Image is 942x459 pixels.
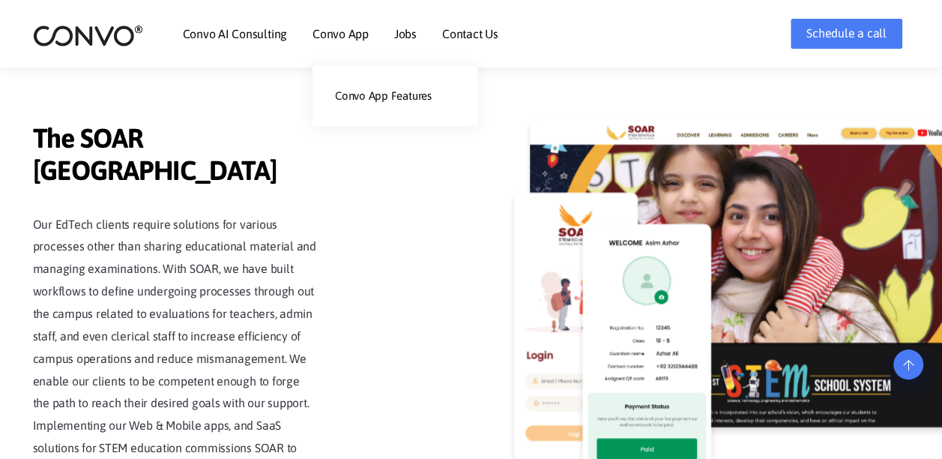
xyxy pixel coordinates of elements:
[442,28,498,40] a: Contact Us
[313,81,477,111] a: Convo App Features
[33,24,143,47] img: logo_2.png
[394,28,417,40] a: Jobs
[183,28,287,40] a: Convo AI Consulting
[791,19,902,49] a: Schedule a call
[313,28,369,40] a: Convo App
[33,122,318,190] span: The SOAR [GEOGRAPHIC_DATA]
